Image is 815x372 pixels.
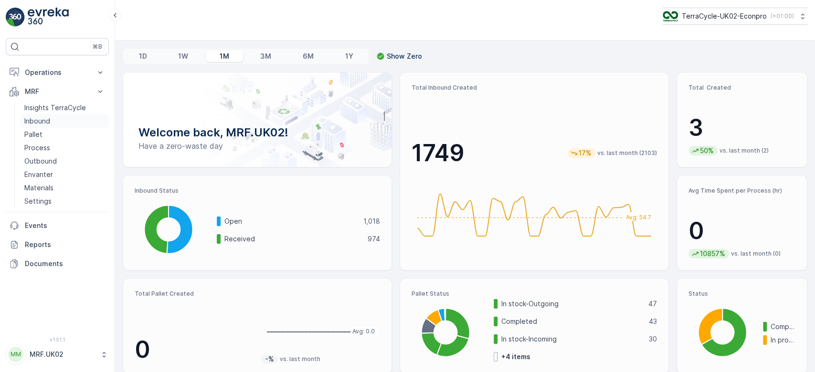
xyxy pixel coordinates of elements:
[139,52,147,61] p: 1D
[720,147,769,155] p: vs. last month (2)
[25,68,90,77] p: Operations
[663,11,678,21] img: terracycle_logo_wKaHoWT.png
[21,128,109,141] a: Pallet
[412,139,465,167] p: 1749
[24,116,50,126] p: Inbound
[649,317,657,326] p: 43
[138,125,376,140] p: Welcome back, MRF.UK02!
[771,322,795,331] p: Completed
[688,290,795,298] p: Status
[688,217,795,245] p: 0
[731,250,781,258] p: vs. last month (0)
[8,347,23,362] div: MM
[220,52,229,61] p: 1M
[501,352,530,362] p: + 4 items
[25,221,105,230] p: Events
[682,11,767,21] p: TerraCycle-UK02-Econpro
[501,317,643,326] p: Completed
[501,299,642,309] p: In stock-Outgoing
[224,234,361,244] p: Received
[6,344,109,364] button: MMMRF.UK02
[303,52,314,61] p: 6M
[363,217,380,226] p: 1,018
[224,217,357,226] p: Open
[6,216,109,235] a: Events
[264,354,275,364] p: -%
[412,84,657,92] p: Total Inbound Created
[178,52,188,61] p: 1W
[699,146,715,155] p: 50%
[135,290,254,298] p: Total Pallet Created
[30,350,95,359] p: MRF.UK02
[138,140,376,152] p: Have a zero-waste day
[93,43,102,51] p: ⌘B
[597,149,657,157] p: vs. last month (2103)
[21,195,109,208] a: Settings
[24,170,53,179] p: Envanter
[6,337,109,342] span: v 1.51.1
[135,335,254,364] p: 0
[24,183,53,193] p: Materials
[280,355,320,363] p: vs. last month
[260,52,271,61] p: 3M
[368,234,380,244] p: 974
[649,334,657,344] p: 30
[6,254,109,273] a: Documents
[24,103,86,113] p: Insights TerraCycle
[699,249,726,258] p: 10857%
[688,187,795,195] p: Avg Time Spent per Process (hr)
[6,8,25,27] img: logo
[688,84,795,92] p: Total Created
[21,141,109,155] a: Process
[25,240,105,249] p: Reports
[688,114,795,142] p: 3
[24,196,52,206] p: Settings
[21,168,109,181] a: Envanter
[6,63,109,82] button: Operations
[28,8,69,27] img: logo_light-DOdMpM7g.png
[21,101,109,114] a: Insights TerraCycle
[24,130,42,139] p: Pallet
[21,181,109,195] a: Materials
[25,259,105,269] p: Documents
[135,187,380,195] p: Inbound Status
[345,52,353,61] p: 1Y
[648,299,657,309] p: 47
[501,334,643,344] p: In stock-Incoming
[771,335,795,345] p: In progress
[387,52,422,61] p: Show Zero
[412,290,657,298] p: Pallet Status
[21,155,109,168] a: Outbound
[24,156,57,166] p: Outbound
[663,8,807,25] button: TerraCycle-UK02-Econpro(+01:00)
[25,87,90,96] p: MRF
[24,143,50,153] p: Process
[771,12,794,20] p: ( +01:00 )
[578,148,593,158] p: 17%
[6,82,109,101] button: MRF
[6,235,109,254] a: Reports
[21,114,109,128] a: Inbound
